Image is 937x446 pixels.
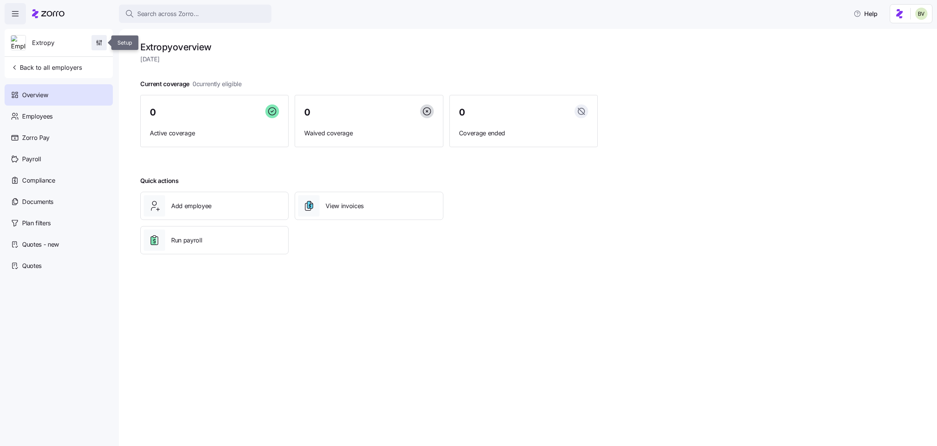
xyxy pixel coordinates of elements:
[5,127,113,148] a: Zorro Pay
[119,5,271,23] button: Search across Zorro...
[22,240,59,249] span: Quotes - new
[22,90,48,100] span: Overview
[22,176,55,185] span: Compliance
[459,108,465,117] span: 0
[140,41,598,53] h1: Extropy overview
[150,108,156,117] span: 0
[150,128,279,138] span: Active coverage
[459,128,588,138] span: Coverage ended
[140,55,598,64] span: [DATE]
[11,63,82,72] span: Back to all employers
[5,106,113,127] a: Employees
[140,176,179,186] span: Quick actions
[5,191,113,212] a: Documents
[171,236,202,245] span: Run payroll
[5,170,113,191] a: Compliance
[5,84,113,106] a: Overview
[193,79,242,89] span: 0 currently eligible
[8,60,85,75] button: Back to all employers
[854,9,878,18] span: Help
[22,261,42,271] span: Quotes
[22,133,50,143] span: Zorro Pay
[5,212,113,234] a: Plan filters
[5,255,113,276] a: Quotes
[915,8,927,20] img: 676487ef2089eb4995defdc85707b4f5
[22,197,53,207] span: Documents
[22,218,51,228] span: Plan filters
[304,128,433,138] span: Waived coverage
[171,201,212,211] span: Add employee
[22,112,53,121] span: Employees
[5,234,113,255] a: Quotes - new
[326,201,364,211] span: View invoices
[5,148,113,170] a: Payroll
[847,6,884,21] button: Help
[304,108,310,117] span: 0
[137,9,199,19] span: Search across Zorro...
[140,79,242,89] span: Current coverage
[32,38,55,48] span: Extropy
[22,154,41,164] span: Payroll
[11,35,26,51] img: Employer logo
